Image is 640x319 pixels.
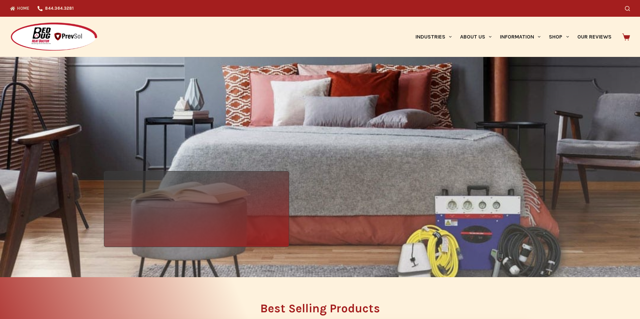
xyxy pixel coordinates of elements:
[10,22,98,52] img: Prevsol/Bed Bug Heat Doctor
[625,6,630,11] button: Search
[411,17,616,57] nav: Primary
[411,17,456,57] a: Industries
[104,303,536,314] h2: Best Selling Products
[573,17,616,57] a: Our Reviews
[456,17,496,57] a: About Us
[496,17,545,57] a: Information
[545,17,573,57] a: Shop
